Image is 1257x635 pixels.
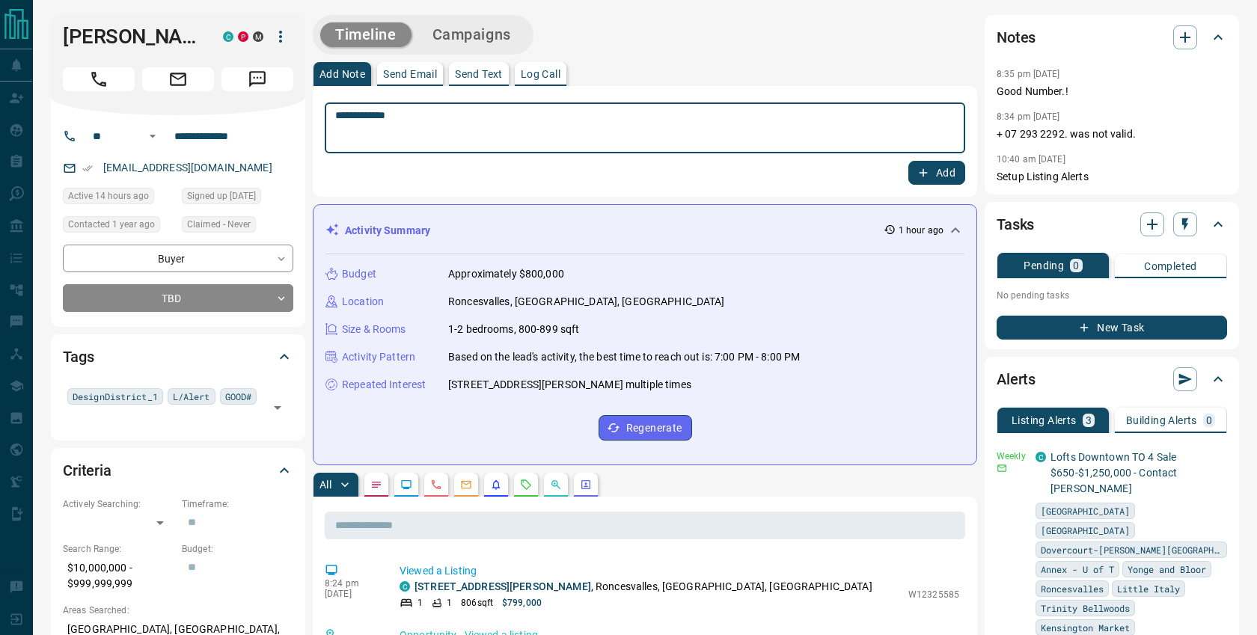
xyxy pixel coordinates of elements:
p: Location [342,294,384,310]
p: Pending [1024,260,1064,271]
div: Mon Dec 18 2023 [63,216,174,237]
svg: Requests [520,479,532,491]
button: Timeline [320,22,412,47]
p: Approximately $800,000 [448,266,564,282]
h2: Notes [997,25,1036,49]
p: Weekly [997,450,1027,463]
p: Building Alerts [1126,415,1197,426]
a: [EMAIL_ADDRESS][DOMAIN_NAME] [103,162,272,174]
p: Budget [342,266,376,282]
div: TBD [63,284,293,312]
p: Good Number.! [997,84,1227,99]
span: DesignDistrict_1 [73,389,158,404]
div: Buyer [63,245,293,272]
p: Budget: [182,542,293,556]
div: Mon Aug 11 2025 [63,188,174,209]
div: Criteria [63,453,293,488]
svg: Emails [460,479,472,491]
p: [STREET_ADDRESS][PERSON_NAME] multiple times [448,377,691,393]
p: Based on the lead's activity, the best time to reach out is: 7:00 PM - 8:00 PM [448,349,800,365]
span: Signed up [DATE] [187,188,256,203]
div: Tasks [997,206,1227,242]
svg: Notes [370,479,382,491]
span: Annex - U of T [1041,562,1114,577]
p: Areas Searched: [63,604,293,617]
span: [GEOGRAPHIC_DATA] [1041,523,1130,538]
p: 3 [1086,415,1092,426]
h1: [PERSON_NAME] [63,25,201,49]
span: Little Italy [1117,581,1180,596]
p: 8:34 pm [DATE] [997,111,1060,122]
div: Tags [63,339,293,375]
p: 806 sqft [461,596,493,610]
p: Roncesvalles, [GEOGRAPHIC_DATA], [GEOGRAPHIC_DATA] [448,294,725,310]
button: Campaigns [418,22,526,47]
p: [DATE] [325,589,377,599]
span: GOOD# [225,389,252,404]
svg: Email Verified [82,163,93,174]
span: Active 14 hours ago [68,188,149,203]
span: Trinity Bellwoods [1041,601,1130,616]
h2: Tags [63,345,94,369]
span: Claimed - Never [187,217,251,232]
p: Send Email [383,69,437,79]
span: Call [63,67,135,91]
p: Timeframe: [182,497,293,511]
p: $799,000 [502,596,542,610]
p: All [319,479,331,490]
p: 0 [1206,415,1212,426]
p: 1-2 bedrooms, 800-899 sqft [448,322,579,337]
div: Activity Summary1 hour ago [325,217,964,245]
p: + 07 293 2292. was not valid. [997,126,1227,142]
span: Message [221,67,293,91]
p: Add Note [319,69,365,79]
button: Regenerate [599,415,692,441]
svg: Email [997,463,1007,473]
p: 10:40 am [DATE] [997,154,1065,165]
div: condos.ca [1036,452,1046,462]
button: Open [267,397,288,418]
button: Add [908,161,965,185]
div: Notes [997,19,1227,55]
p: Search Range: [63,542,174,556]
svg: Calls [430,479,442,491]
p: Activity Pattern [342,349,415,365]
p: Setup Listing Alerts [997,169,1227,185]
p: Actively Searching: [63,497,174,511]
h2: Alerts [997,367,1036,391]
p: Activity Summary [345,223,430,239]
p: W12325585 [908,588,959,601]
span: L/Alert [173,389,210,404]
p: 1 [418,596,423,610]
p: 8:35 pm [DATE] [997,69,1060,79]
p: No pending tasks [997,284,1227,307]
svg: Lead Browsing Activity [400,479,412,491]
p: Repeated Interest [342,377,426,393]
h2: Tasks [997,212,1034,236]
div: Alerts [997,361,1227,397]
span: Roncesvalles [1041,581,1104,596]
svg: Opportunities [550,479,562,491]
button: Open [144,127,162,145]
p: , Roncesvalles, [GEOGRAPHIC_DATA], [GEOGRAPHIC_DATA] [415,579,872,595]
p: Log Call [521,69,560,79]
div: condos.ca [223,31,233,42]
div: Mon Oct 22 2012 [182,188,293,209]
p: Size & Rooms [342,322,406,337]
p: Viewed a Listing [400,563,959,579]
p: Send Text [455,69,503,79]
div: property.ca [238,31,248,42]
p: 8:24 pm [325,578,377,589]
div: mrloft.ca [253,31,263,42]
span: Contacted 1 year ago [68,217,155,232]
svg: Listing Alerts [490,479,502,491]
p: Completed [1144,261,1197,272]
span: [GEOGRAPHIC_DATA] [1041,503,1130,518]
p: 1 [447,596,452,610]
svg: Agent Actions [580,479,592,491]
div: condos.ca [400,581,410,592]
span: Kensington Market [1041,620,1130,635]
span: Dovercourt-[PERSON_NAME][GEOGRAPHIC_DATA] [1041,542,1222,557]
p: 1 hour ago [899,224,943,237]
h2: Criteria [63,458,111,482]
